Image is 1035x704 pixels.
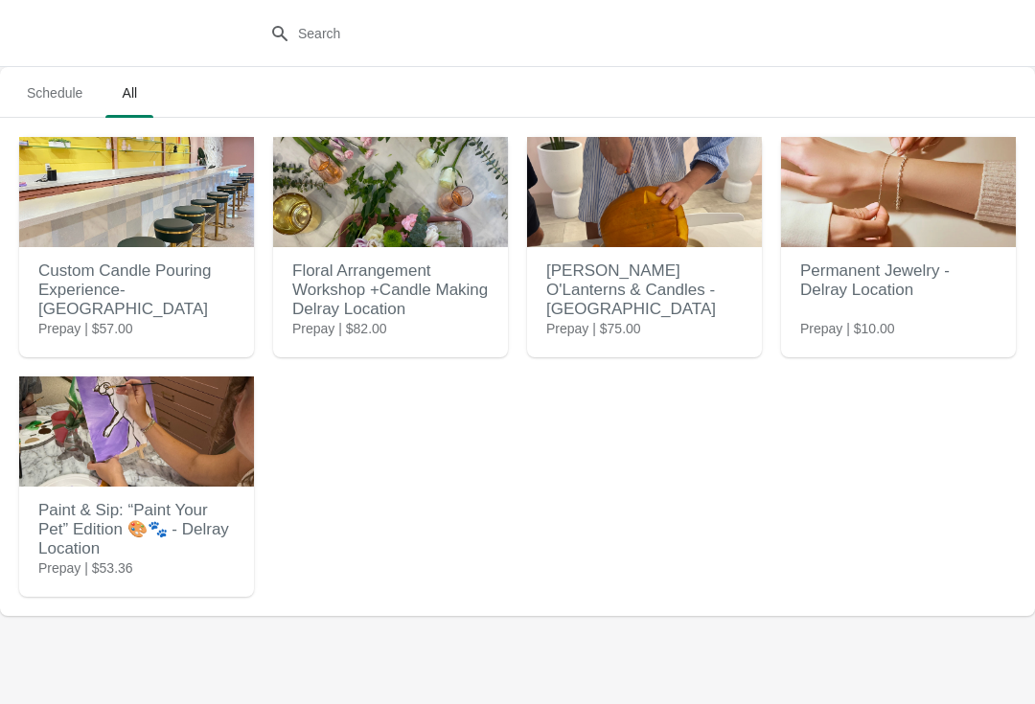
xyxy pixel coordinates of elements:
[546,319,641,338] span: Prepay | $75.00
[105,76,153,110] span: All
[800,252,997,309] h2: Permanent Jewelry - Delray Location
[11,76,98,110] span: Schedule
[781,137,1016,247] img: Permanent Jewelry - Delray Location
[38,252,235,329] h2: Custom Candle Pouring Experience- [GEOGRAPHIC_DATA]
[38,558,133,578] span: Prepay | $53.36
[38,319,133,338] span: Prepay | $57.00
[292,319,387,338] span: Prepay | $82.00
[19,137,254,247] img: Custom Candle Pouring Experience- Delray Beach
[273,137,508,247] img: Floral Arrangement Workshop +Candle Making Delray Location
[546,252,743,329] h2: [PERSON_NAME] O'Lanterns & Candles - [GEOGRAPHIC_DATA]
[38,491,235,568] h2: Paint & Sip: “Paint Your Pet” Edition 🎨🐾 - Delray Location
[297,16,776,51] input: Search
[527,137,762,247] img: Jack O'Lanterns & Candles - Delray Beach
[800,319,895,338] span: Prepay | $10.00
[19,376,254,487] img: Paint & Sip: “Paint Your Pet” Edition 🎨🐾 - Delray Location
[292,252,489,329] h2: Floral Arrangement Workshop +Candle Making Delray Location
